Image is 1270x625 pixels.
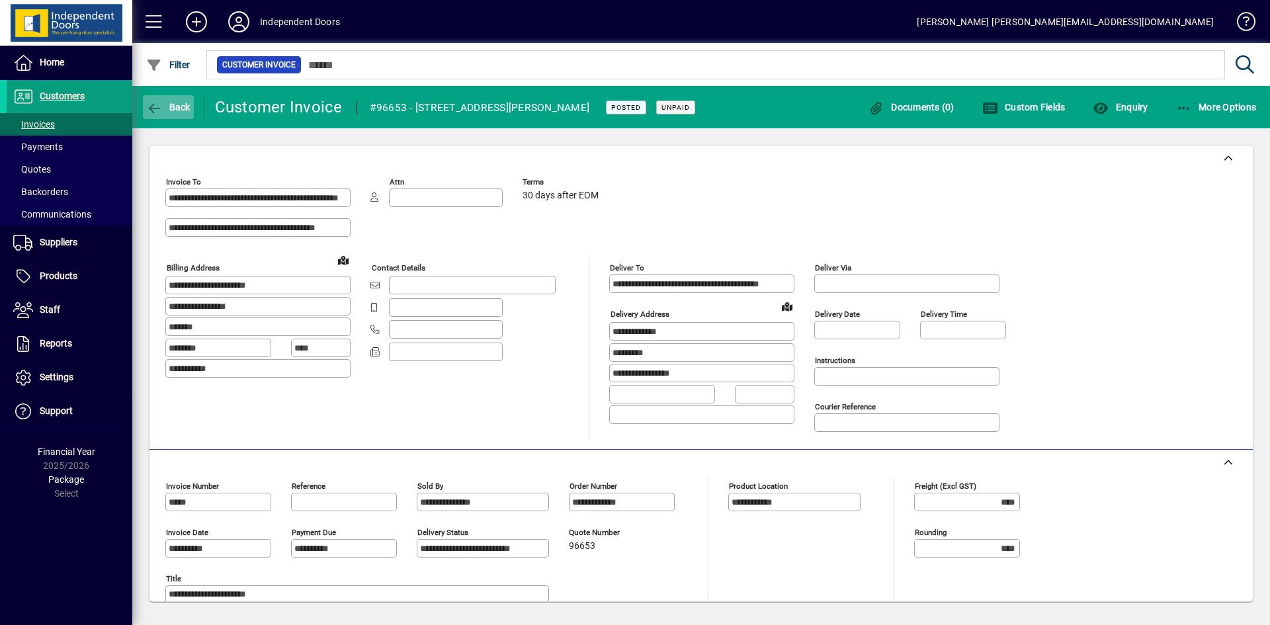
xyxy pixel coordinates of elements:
[7,203,132,226] a: Communications
[13,142,63,152] span: Payments
[815,310,860,319] mat-label: Delivery date
[1173,95,1260,119] button: More Options
[40,338,72,349] span: Reports
[7,395,132,428] a: Support
[610,263,644,272] mat-label: Deliver To
[40,405,73,416] span: Support
[523,178,602,187] span: Terms
[292,528,336,537] mat-label: Payment due
[815,402,876,411] mat-label: Courier Reference
[40,304,60,315] span: Staff
[7,46,132,79] a: Home
[569,528,648,537] span: Quote number
[40,372,73,382] span: Settings
[166,177,201,187] mat-label: Invoice To
[40,237,77,247] span: Suppliers
[38,446,95,457] span: Financial Year
[48,474,84,485] span: Package
[1093,102,1148,112] span: Enquiry
[661,103,690,112] span: Unpaid
[7,260,132,293] a: Products
[7,226,132,259] a: Suppliers
[729,481,788,491] mat-label: Product location
[390,177,404,187] mat-label: Attn
[166,528,208,537] mat-label: Invoice date
[917,11,1214,32] div: [PERSON_NAME] [PERSON_NAME][EMAIL_ADDRESS][DOMAIN_NAME]
[166,574,181,583] mat-label: Title
[146,60,190,70] span: Filter
[570,481,617,491] mat-label: Order number
[1089,95,1151,119] button: Enquiry
[260,11,340,32] div: Independent Doors
[7,158,132,181] a: Quotes
[569,541,595,552] span: 96653
[146,102,190,112] span: Back
[979,95,1069,119] button: Custom Fields
[333,249,354,271] a: View on map
[13,119,55,130] span: Invoices
[143,53,194,77] button: Filter
[1176,102,1257,112] span: More Options
[166,481,219,491] mat-label: Invoice number
[175,10,218,34] button: Add
[132,95,205,119] app-page-header-button: Back
[915,481,976,491] mat-label: Freight (excl GST)
[7,294,132,327] a: Staff
[777,296,798,317] a: View on map
[13,187,68,197] span: Backorders
[417,481,443,491] mat-label: Sold by
[982,102,1066,112] span: Custom Fields
[370,97,590,118] div: #96653 - [STREET_ADDRESS][PERSON_NAME]
[915,528,947,537] mat-label: Rounding
[218,10,260,34] button: Profile
[13,209,91,220] span: Communications
[865,95,958,119] button: Documents (0)
[7,136,132,158] a: Payments
[1227,3,1253,46] a: Knowledge Base
[868,102,954,112] span: Documents (0)
[7,327,132,360] a: Reports
[815,263,851,272] mat-label: Deliver via
[40,57,64,67] span: Home
[40,271,77,281] span: Products
[40,91,85,101] span: Customers
[523,190,599,201] span: 30 days after EOM
[215,97,343,118] div: Customer Invoice
[921,310,967,319] mat-label: Delivery time
[611,103,641,112] span: Posted
[815,356,855,365] mat-label: Instructions
[7,113,132,136] a: Invoices
[143,95,194,119] button: Back
[7,181,132,203] a: Backorders
[222,58,296,71] span: Customer Invoice
[292,481,325,491] mat-label: Reference
[7,361,132,394] a: Settings
[417,528,468,537] mat-label: Delivery status
[13,164,51,175] span: Quotes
